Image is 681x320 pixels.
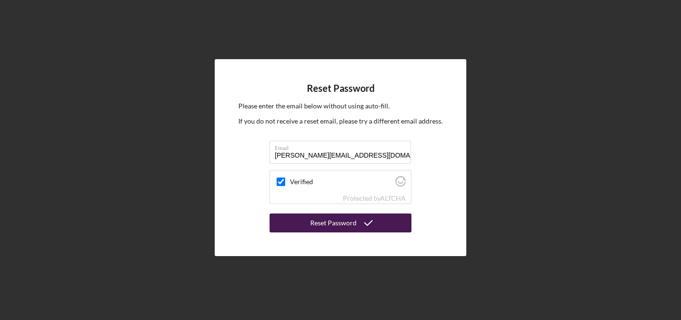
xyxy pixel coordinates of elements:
[343,195,406,202] div: Protected by
[270,213,411,232] button: Reset Password
[290,178,393,186] label: Verified
[310,213,357,232] div: Reset Password
[238,116,443,126] p: If you do not receive a reset email, please try a different email address.
[380,194,406,202] a: Visit Altcha.org
[395,180,406,188] a: Visit Altcha.org
[307,83,375,94] h4: Reset Password
[275,141,411,151] label: Email
[238,101,443,111] p: Please enter the email below without using auto-fill.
